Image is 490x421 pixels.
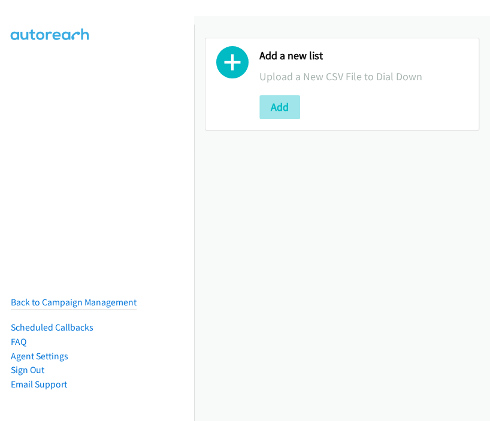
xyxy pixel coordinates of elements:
[259,95,300,119] button: Add
[11,350,68,362] a: Agent Settings
[11,364,44,375] a: Sign Out
[11,296,137,308] a: Back to Campaign Management
[11,378,67,390] a: Email Support
[11,336,26,347] a: FAQ
[259,68,468,84] p: Upload a New CSV File to Dial Down
[259,49,468,63] h2: Add a new list
[11,322,93,333] a: Scheduled Callbacks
